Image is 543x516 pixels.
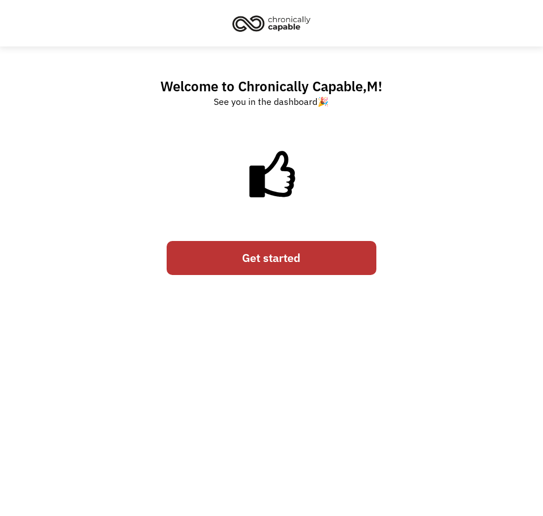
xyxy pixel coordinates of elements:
a: 🎉 [317,96,329,107]
img: Chronically Capable logo [229,11,314,36]
a: Get started [167,241,376,275]
span: M [367,77,378,95]
form: Email Form [167,235,376,281]
div: See you in the dashboard [214,95,329,108]
h2: Welcome to Chronically Capable, ! [160,78,382,95]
